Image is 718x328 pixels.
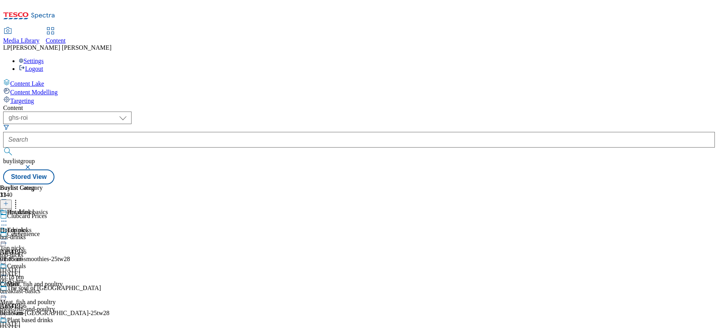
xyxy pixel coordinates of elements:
span: Media Library [3,37,40,44]
span: buylistgroup [3,158,35,164]
span: [PERSON_NAME] [PERSON_NAME] [11,44,112,51]
span: Content [46,37,66,44]
button: Stored View [3,169,54,184]
a: Media Library [3,28,40,44]
div: Cereals [7,263,26,270]
div: Content [3,105,715,112]
div: Hot drinks [7,209,34,216]
svg: Search Filters [3,124,9,130]
a: Settings [19,58,44,64]
a: Content [46,28,66,44]
span: Content Modelling [10,89,58,96]
a: Targeting [3,96,715,105]
a: Content Lake [3,79,715,87]
input: Search [3,132,715,148]
span: Content Lake [10,80,44,87]
div: Plant based drinks [7,317,53,324]
a: Content Modelling [3,87,715,96]
a: Logout [19,65,43,72]
span: LP [3,44,11,51]
span: Targeting [10,97,34,104]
